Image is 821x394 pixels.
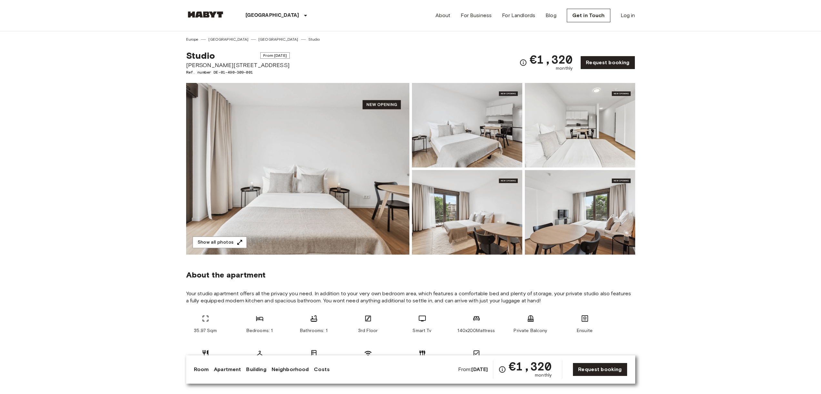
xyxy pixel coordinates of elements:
span: Bathrooms: 1 [300,328,327,334]
span: monthly [535,372,552,379]
a: Costs [314,366,330,373]
span: Ref. number DE-01-490-309-001 [186,69,290,75]
a: Request booking [573,363,627,376]
span: 140x200Mattress [457,328,495,334]
img: Picture of unit DE-01-490-309-001 [525,83,635,167]
a: Request booking [580,56,635,69]
img: Picture of unit DE-01-490-309-001 [412,170,522,255]
span: From [DATE] [260,52,290,59]
span: Smart Tv [413,328,431,334]
a: For Business [461,12,492,19]
span: 3rd Floor [358,328,378,334]
a: Log in [621,12,635,19]
span: Your studio apartment offers all the privacy you need. In addition to your very own bedroom area,... [186,290,635,304]
span: €1,320 [530,54,573,65]
img: Marketing picture of unit DE-01-490-309-001 [186,83,409,255]
a: Room [194,366,209,373]
img: Picture of unit DE-01-490-309-001 [412,83,522,167]
svg: Check cost overview for full price breakdown. Please note that discounts apply to new joiners onl... [498,366,506,373]
span: €1,320 [509,360,552,372]
a: Apartment [214,366,241,373]
a: Building [246,366,266,373]
span: Studio [186,50,215,61]
span: 35.97 Sqm [194,328,216,334]
img: Picture of unit DE-01-490-309-001 [525,170,635,255]
span: Ensuite [577,328,593,334]
img: Habyt [186,11,225,18]
span: [PERSON_NAME][STREET_ADDRESS] [186,61,290,69]
a: Neighborhood [272,366,309,373]
a: About [436,12,451,19]
svg: Check cost overview for full price breakdown. Please note that discounts apply to new joiners onl... [519,59,527,66]
a: [GEOGRAPHIC_DATA] [208,36,248,42]
a: Get in Touch [567,9,610,22]
span: From: [458,366,488,373]
a: For Landlords [502,12,535,19]
button: Show all photos [193,237,247,248]
span: Bedrooms: 1 [246,328,273,334]
a: [GEOGRAPHIC_DATA] [258,36,298,42]
a: Europe [186,36,199,42]
a: Blog [546,12,556,19]
a: Studio [308,36,320,42]
span: Private Balcony [514,328,547,334]
span: monthly [556,65,573,72]
p: [GEOGRAPHIC_DATA] [245,12,299,19]
b: [DATE] [471,366,488,372]
span: About the apartment [186,270,266,280]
